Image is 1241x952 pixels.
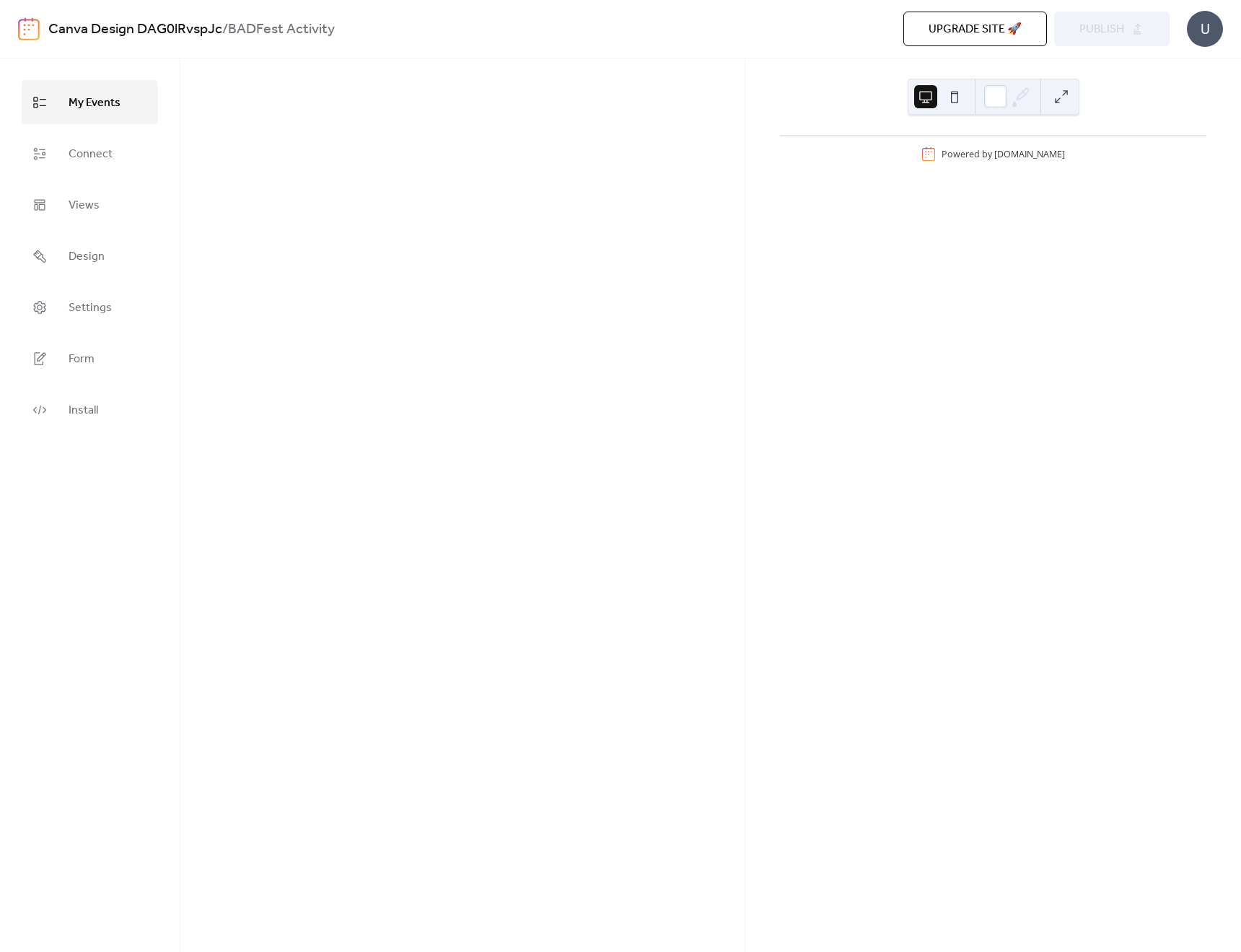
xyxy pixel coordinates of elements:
[18,17,40,40] img: logo
[1187,11,1223,47] div: U
[22,234,158,278] a: Design
[22,131,158,175] a: Connect
[942,148,1065,160] div: Powered by
[22,388,158,432] a: Install
[69,245,105,268] span: Design
[929,21,1022,38] span: Upgrade site 🚀
[903,12,1047,46] button: Upgrade site 🚀
[69,399,98,422] span: Install
[22,285,158,329] a: Settings
[69,348,95,370] span: Form
[22,183,158,227] a: Views
[69,297,112,319] span: Settings
[69,194,100,217] span: Views
[994,148,1065,160] a: [DOMAIN_NAME]
[228,16,335,43] b: BADFest Activity
[222,16,228,43] b: /
[22,336,158,380] a: Form
[48,16,222,43] a: Canva Design DAG0lRvspJc
[22,80,158,124] a: My Events
[69,92,120,114] span: My Events
[69,143,113,165] span: Connect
